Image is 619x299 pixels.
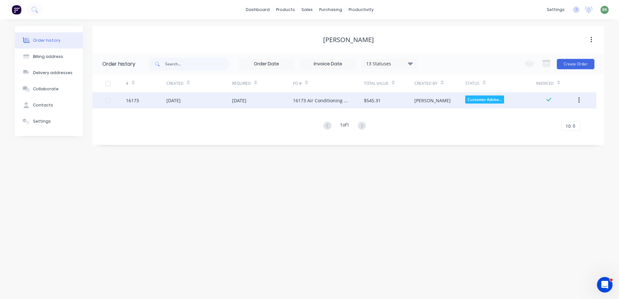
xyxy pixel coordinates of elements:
div: Contacts [33,102,53,108]
button: Billing address [15,49,83,65]
iframe: Intercom live chat [597,277,613,293]
div: Delivery addresses [33,70,73,76]
div: settings [544,5,568,15]
div: PO # [293,81,302,86]
div: Invoiced [536,74,577,92]
div: $545.31 [364,97,381,104]
div: 16173 [126,97,139,104]
div: # [126,81,129,86]
div: Order history [33,38,61,43]
div: sales [298,5,316,15]
button: Settings [15,113,83,129]
input: Invoice Date [301,59,355,69]
div: products [273,5,298,15]
button: Contacts [15,97,83,113]
div: purchasing [316,5,345,15]
div: Billing address [33,54,63,60]
div: 13 Statuses [362,60,417,67]
div: 16173 Air Conditioning Ductwork [293,97,351,104]
button: Order history [15,32,83,49]
div: Total Value [364,81,388,86]
div: [DATE] [166,97,181,104]
div: Created By [414,74,465,92]
div: Required [232,81,251,86]
input: Search... [165,58,229,71]
div: Settings [33,118,51,124]
button: Create Order [557,59,594,69]
img: Factory [12,5,21,15]
div: Order history [102,60,135,68]
a: dashboard [242,5,273,15]
div: # [126,74,166,92]
div: Required [232,74,293,92]
div: Total Value [364,74,414,92]
button: Collaborate [15,81,83,97]
div: Collaborate [33,86,59,92]
span: BK [602,7,607,13]
div: Created [166,81,184,86]
span: 10 [566,123,571,129]
div: productivity [345,5,377,15]
div: Created By [414,81,437,86]
div: [PERSON_NAME] [414,97,451,104]
div: Status [465,81,479,86]
div: PO # [293,74,364,92]
div: Invoiced [536,81,554,86]
div: Created [166,74,232,92]
div: Status [465,74,536,92]
div: [PERSON_NAME] [323,36,374,44]
div: 1 of 1 [340,121,349,131]
span: Customer Advise... [465,95,504,104]
button: Delivery addresses [15,65,83,81]
div: [DATE] [232,97,246,104]
input: Order Date [239,59,294,69]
